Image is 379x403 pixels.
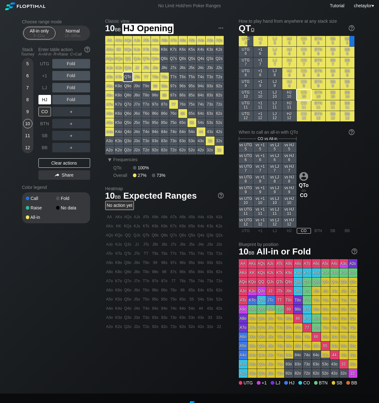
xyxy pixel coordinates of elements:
div: Fold [56,196,86,201]
div: AKs [114,36,123,45]
div: K2s [215,45,224,54]
div: CO 11 [297,100,311,111]
div: 88 [160,91,169,100]
div: BB 5 [340,36,354,46]
div: K9o [114,82,123,91]
div: T7s [169,73,178,81]
div: 94o [151,127,160,136]
div: No data [56,206,86,210]
div: UTG 9 [239,79,253,89]
div: Fold [52,59,90,68]
div: Q2o [123,146,132,155]
div: K6s [178,45,187,54]
img: ellipsis.fd386fe8.svg [217,25,224,32]
div: HJ 9 [282,79,296,89]
div: Q3s [206,54,215,63]
div: A7o [105,100,114,109]
div: LJ [38,83,51,92]
a: Tutorial [330,3,344,8]
div: T5o [142,118,151,127]
div: JJ [133,63,141,72]
div: 32o [206,146,215,155]
div: 96o [151,109,160,118]
div: 86s [178,91,187,100]
div: +1 7 [253,57,267,68]
div: 53o [187,137,196,145]
div: 72s [215,100,224,109]
div: vs UTG 5 [239,142,253,153]
div: J9o [133,82,141,91]
div: T4s [197,73,205,81]
div: ＋ [52,107,90,116]
div: T6s [178,73,187,81]
div: AKo [105,45,114,54]
h2: Choose range mode [22,19,90,24]
div: J7o [133,100,141,109]
div: vs HJ 5 [282,142,296,153]
div: KK [114,45,123,54]
div: A4o [105,127,114,136]
div: ▾ [352,2,375,9]
div: 98s [160,82,169,91]
div: +1 5 [253,36,267,46]
div: J9s [151,63,160,72]
div: 42s [215,127,224,136]
div: BTN 10 [311,90,325,100]
div: UTG 10 [239,90,253,100]
div: BTN 7 [311,57,325,68]
div: BTN 5 [311,36,325,46]
div: A8s [160,36,169,45]
div: Enter table action [38,44,90,59]
div: K8s [160,45,169,54]
div: A3o [105,137,114,145]
div: K7s [169,45,178,54]
div: Call [26,196,56,201]
div: 65o [178,118,187,127]
div: 53s [206,118,215,127]
div: Q6o [123,109,132,118]
div: +1 12 [253,111,267,121]
div: QJs [133,54,141,63]
div: Fold [52,71,90,80]
div: UTG [38,59,51,68]
div: Fold [52,83,90,92]
div: LJ 8 [268,68,282,79]
div: SB 9 [326,79,340,89]
div: K8o [114,91,123,100]
div: J2o [133,146,141,155]
div: SB 8 [326,68,340,79]
div: BB 12 [340,111,354,121]
div: 84o [160,127,169,136]
div: T8o [142,91,151,100]
span: bb [42,33,45,38]
div: K7o [114,100,123,109]
div: 86o [160,109,169,118]
div: QJo [123,63,132,72]
div: A9s [151,36,160,45]
div: KQs [123,45,132,54]
div: 12 – 100 [60,33,86,38]
div: T5s [187,73,196,81]
div: LJ 6 [268,47,282,57]
div: BB 6 [340,47,354,57]
span: o [251,26,254,32]
div: No Limit Hold’em Poker Ranges [149,3,230,10]
div: Normal [58,27,87,39]
div: KTo [114,73,123,81]
div: J2s [215,63,224,72]
div: Q9o [123,82,132,91]
div: UTG 11 [239,100,253,111]
div: Q5s [187,54,196,63]
div: 95o [151,118,160,127]
div: 9 [23,107,32,116]
div: vs UTG 6 [239,153,253,163]
div: AA [105,36,114,45]
div: CO 6 [297,47,311,57]
div: J6o [133,109,141,118]
div: 96s [178,82,187,91]
div: BB 7 [340,57,354,68]
div: J5s [187,63,196,72]
div: 5 – 12 [26,33,53,38]
div: 7 [23,83,32,92]
div: CO 5 [297,36,311,46]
